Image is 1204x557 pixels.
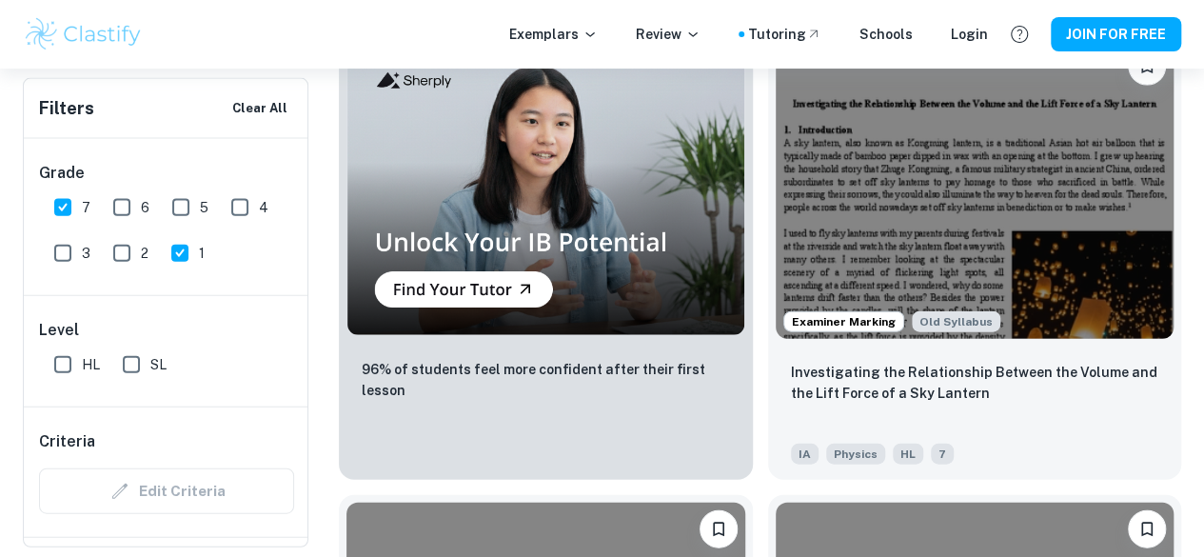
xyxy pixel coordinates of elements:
span: HL [893,444,923,465]
a: Tutoring [748,24,821,45]
a: Schools [859,24,913,45]
span: SL [150,354,167,375]
button: Please log in to bookmark exemplars [1128,510,1166,548]
p: 96% of students feel more confident after their first lesson [362,359,730,401]
span: 3 [82,243,90,264]
h6: Filters [39,95,94,122]
a: Login [951,24,988,45]
div: Starting from the May 2025 session, the Physics IA requirements have changed. It's OK to refer to... [912,311,1000,332]
span: Examiner Marking [784,313,903,330]
p: Exemplars [509,24,598,45]
img: Clastify logo [23,15,144,53]
img: Physics IA example thumbnail: Investigating the Relationship Between t [776,40,1174,339]
span: 4 [259,197,268,218]
span: 7 [82,197,90,218]
button: Clear All [227,94,292,123]
span: 7 [931,444,954,465]
span: Physics [826,444,885,465]
img: Thumbnail [346,40,745,336]
span: Old Syllabus [912,311,1000,332]
span: 6 [141,197,149,218]
span: IA [791,444,819,465]
h6: Criteria [39,430,95,453]
a: Thumbnail96% of students feel more confident after their first lesson [339,32,753,480]
button: Help and Feedback [1003,18,1036,50]
p: Investigating the Relationship Between the Volume and the Lift Force of a Sky Lantern [791,362,1159,404]
span: HL [82,354,100,375]
h6: Grade [39,162,294,185]
p: Review [636,24,701,45]
span: 5 [200,197,208,218]
button: JOIN FOR FREE [1051,17,1181,51]
h6: Level [39,319,294,342]
span: 2 [141,243,148,264]
span: 1 [199,243,205,264]
a: Examiner MarkingStarting from the May 2025 session, the Physics IA requirements have changed. It'... [768,32,1182,480]
div: Criteria filters are unavailable when searching by topic [39,468,294,514]
button: Please log in to bookmark exemplars [700,510,738,548]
